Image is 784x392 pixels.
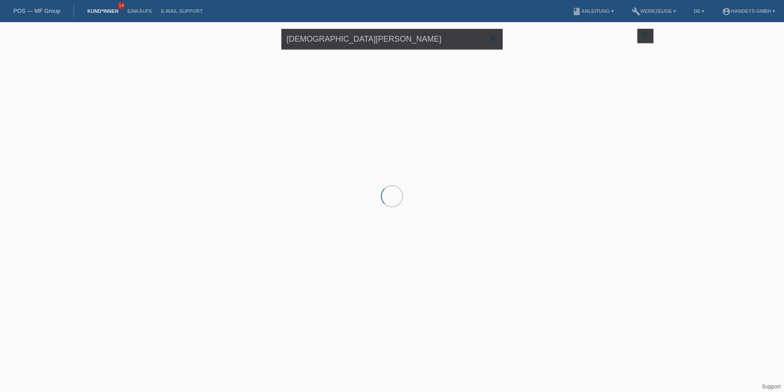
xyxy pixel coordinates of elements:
[640,31,650,40] i: filter_list
[157,8,207,14] a: E-Mail Support
[632,7,640,16] i: build
[488,34,498,44] i: close
[627,8,681,14] a: buildWerkzeuge ▾
[762,384,780,390] a: Support
[689,8,709,14] a: DE ▾
[117,2,125,10] span: 14
[722,7,731,16] i: account_circle
[568,8,618,14] a: bookAnleitung ▾
[572,7,581,16] i: book
[123,8,156,14] a: Einkäufe
[83,8,123,14] a: Kund*innen
[718,8,780,14] a: account_circleHandeys GmbH ▾
[13,8,60,14] a: POS — MF Group
[281,29,503,50] input: Suche...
